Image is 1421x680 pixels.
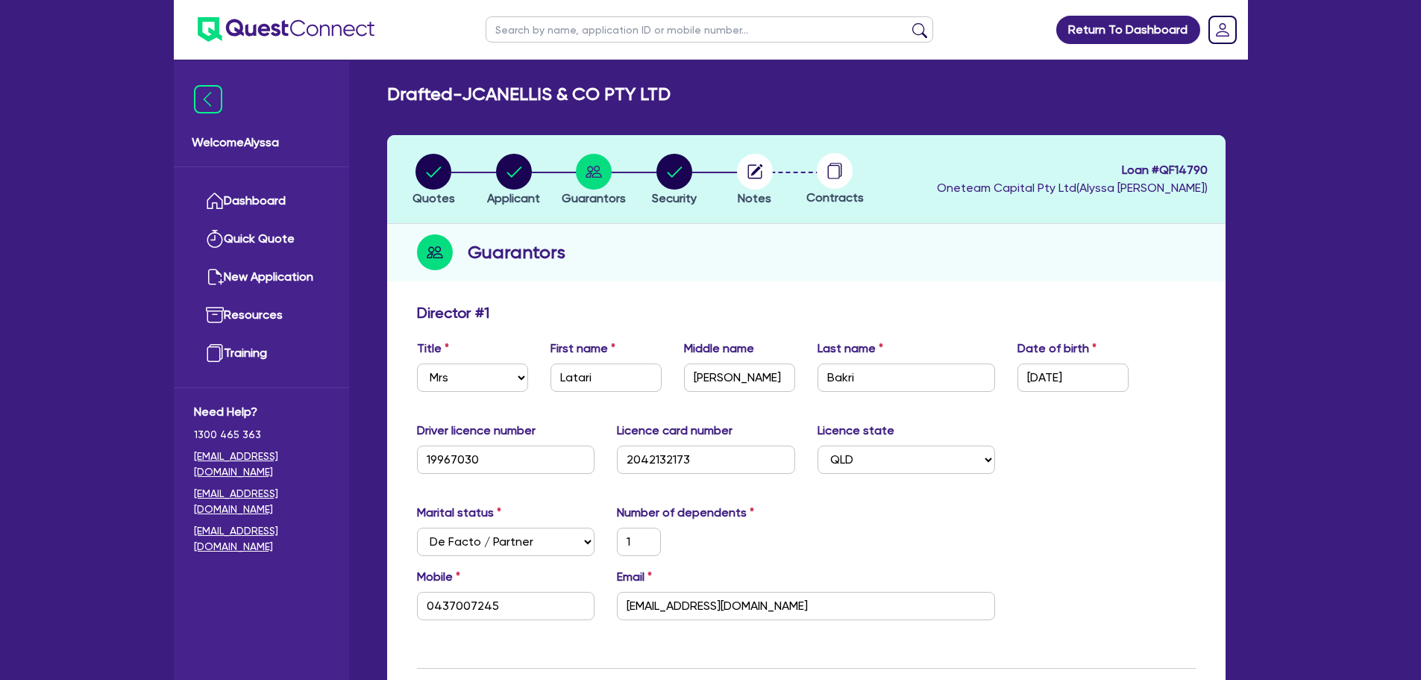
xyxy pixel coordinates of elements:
img: training [206,344,224,362]
label: Middle name [684,340,754,358]
img: step-icon [417,234,453,270]
span: Oneteam Capital Pty Ltd ( Alyssa [PERSON_NAME] ) [937,181,1208,195]
label: Licence state [818,422,894,440]
img: resources [206,306,224,324]
button: Applicant [486,153,541,208]
button: Guarantors [561,153,627,208]
img: new-application [206,268,224,286]
span: Applicant [487,191,540,205]
img: quick-quote [206,230,224,248]
h3: Director # 1 [417,304,489,322]
label: Date of birth [1017,340,1097,358]
a: Return To Dashboard [1056,16,1200,44]
a: Training [194,334,329,372]
label: First name [550,340,615,358]
span: 1300 465 363 [194,427,329,443]
label: Number of dependents [617,504,754,522]
input: DD / MM / YYYY [1017,364,1129,392]
span: Welcome Alyssa [192,134,331,152]
label: Email [617,568,652,586]
a: Quick Quote [194,220,329,258]
a: [EMAIL_ADDRESS][DOMAIN_NAME] [194,486,329,517]
label: Licence card number [617,422,733,440]
label: Title [417,340,449,358]
span: Quotes [413,191,455,205]
label: Driver licence number [417,422,536,440]
span: Loan # QF14790 [937,161,1208,179]
span: Security [652,191,697,205]
span: Need Help? [194,403,329,421]
a: [EMAIL_ADDRESS][DOMAIN_NAME] [194,523,329,555]
span: Notes [738,191,771,205]
a: Dropdown toggle [1203,10,1242,49]
label: Marital status [417,504,501,522]
label: Last name [818,340,883,358]
a: Resources [194,296,329,334]
button: Security [651,153,697,208]
a: New Application [194,258,329,296]
h2: Drafted - JCANELLIS & CO PTY LTD [387,84,671,105]
input: Search by name, application ID or mobile number... [486,16,933,43]
label: Mobile [417,568,460,586]
button: Quotes [412,153,456,208]
img: quest-connect-logo-blue [198,17,374,42]
a: [EMAIL_ADDRESS][DOMAIN_NAME] [194,449,329,480]
span: Contracts [806,190,864,205]
span: Guarantors [562,191,626,205]
a: Dashboard [194,182,329,220]
button: Notes [736,153,774,208]
h2: Guarantors [468,239,565,266]
img: icon-menu-close [194,85,222,113]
